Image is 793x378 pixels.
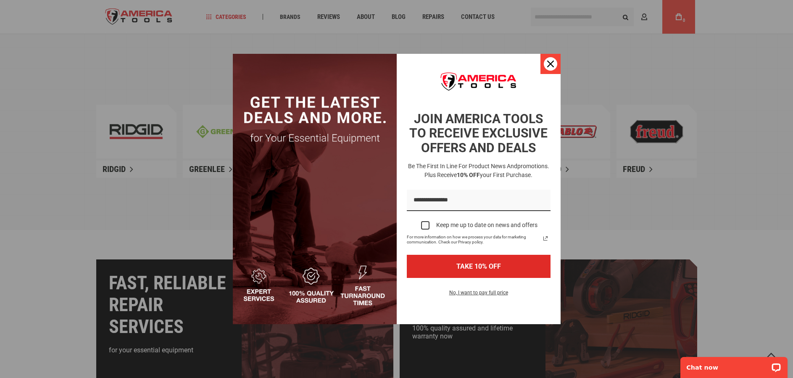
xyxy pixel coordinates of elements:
button: TAKE 10% OFF [407,255,551,278]
svg: close icon [547,61,554,67]
button: No, I want to pay full price [443,288,515,302]
button: Close [540,54,561,74]
iframe: LiveChat chat widget [675,352,793,378]
a: Read our Privacy Policy [540,233,551,243]
input: Email field [407,190,551,211]
span: For more information on how we process your data for marketing communication. Check our Privacy p... [407,235,540,245]
h3: Be the first in line for product news and [405,162,552,180]
strong: JOIN AMERICA TOOLS TO RECEIVE EXCLUSIVE OFFERS AND DEALS [409,111,548,155]
div: Keep me up to date on news and offers [436,222,537,229]
strong: 10% OFF [457,172,480,178]
svg: link icon [540,233,551,243]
